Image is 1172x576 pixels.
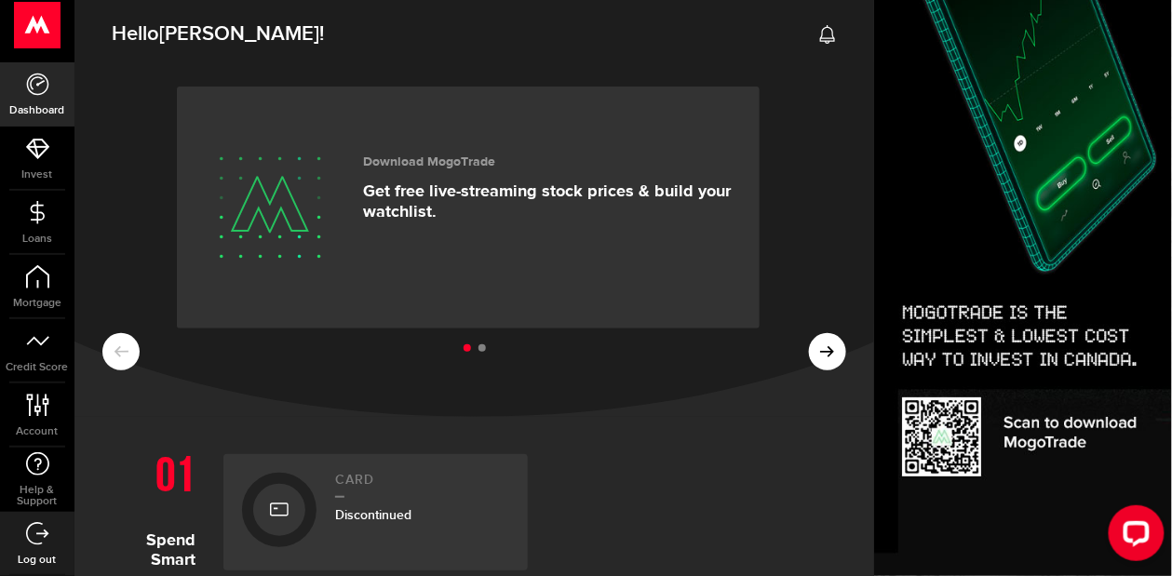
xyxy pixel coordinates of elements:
h2: Card [335,473,509,498]
h1: Spend Smart [102,445,209,570]
iframe: LiveChat chat widget [1094,498,1172,576]
h3: Download MogoTrade [363,154,732,170]
a: CardDiscontinued [223,454,528,570]
span: Hello ! [112,15,324,54]
span: Discontinued [335,507,411,523]
span: [PERSON_NAME] [159,21,319,47]
p: Get free live-streaming stock prices & build your watchlist. [363,181,732,222]
a: Download MogoTrade Get free live-streaming stock prices & build your watchlist. [177,87,760,328]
